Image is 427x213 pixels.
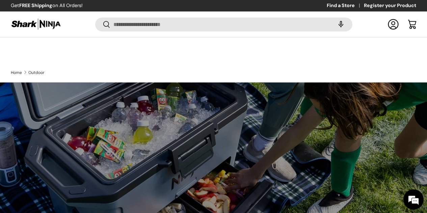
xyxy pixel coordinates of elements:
[19,2,52,8] strong: FREE Shipping
[28,71,45,75] a: Outdoor
[11,71,22,75] a: Home
[330,17,352,32] speech-search-button: Search by voice
[11,70,416,76] nav: Breadcrumbs
[11,18,61,31] img: Shark Ninja Philippines
[327,2,364,9] a: Find a Store
[11,2,83,9] p: Get on All Orders!
[364,2,416,9] a: Register your Product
